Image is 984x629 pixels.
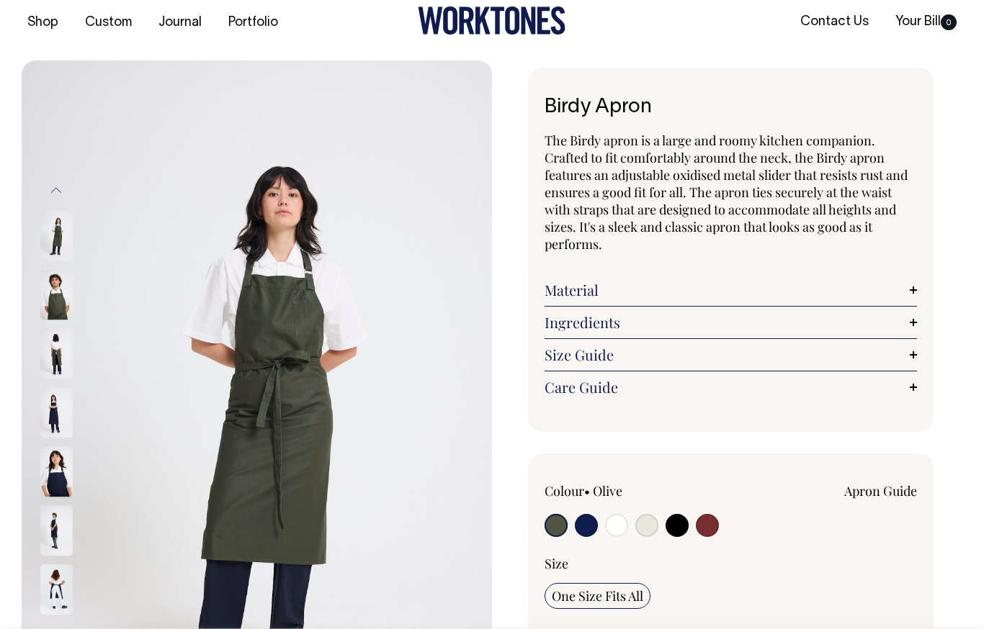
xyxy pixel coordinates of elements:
[941,14,957,30] span: 0
[545,281,917,299] a: Material
[844,482,917,499] a: Apron Guide
[40,565,73,615] img: dark-navy
[545,346,917,363] a: Size Guide
[545,314,917,331] a: Ingredients
[795,10,875,34] a: Contact Us
[545,482,694,499] div: Colour
[79,11,138,35] a: Custom
[40,388,73,438] img: dark-navy
[584,482,590,499] span: •
[22,11,64,35] a: Shop
[545,379,917,396] a: Care Guide
[545,96,917,119] h1: Birdy Apron
[40,447,73,497] img: dark-navy
[593,482,622,499] label: Olive
[552,587,643,605] span: One Size Fits All
[545,555,917,572] div: Size
[45,174,67,207] button: Previous
[40,270,73,320] img: olive
[545,132,908,253] span: The Birdy apron is a large and roomy kitchen companion. Crafted to fit comfortably around the nec...
[890,10,962,34] a: Your Bill0
[223,11,284,35] a: Portfolio
[545,583,650,609] input: One Size Fits All
[153,11,207,35] a: Journal
[40,211,73,261] img: olive
[40,506,73,556] img: dark-navy
[40,329,73,379] img: olive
